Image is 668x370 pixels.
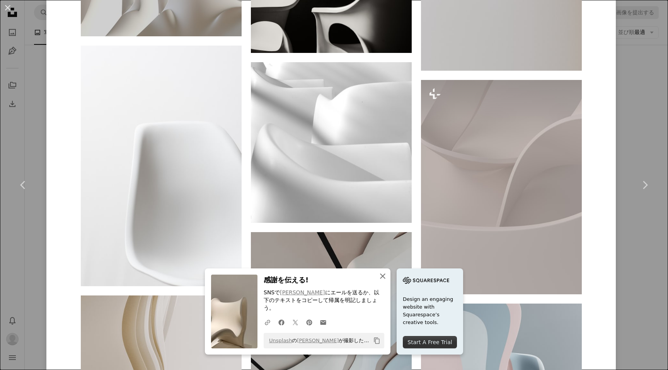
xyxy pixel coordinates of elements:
[81,46,242,286] img: 白い表面に白いプラスチック容器
[264,275,384,286] h3: 感謝を伝える!
[421,80,582,294] img: エッジが湾曲した白いオブジェクトのクローズアップ
[403,336,457,348] div: Start A Free Trial
[265,334,370,347] span: の が撮影した写真
[421,353,582,360] a: 白い椅子と白いクッション
[251,62,412,223] img: 湾曲した壁の白黒写真
[264,289,384,312] p: SNSで にエールを送るか、以下のテキストをコピーして帰属を明記しましょう。
[288,314,302,330] a: Twitterでシェアする
[622,148,668,222] a: 次へ
[297,338,339,343] a: [PERSON_NAME]
[251,139,412,146] a: 湾曲した壁の白黒写真
[302,314,316,330] a: Pinterestでシェアする
[280,289,325,295] a: [PERSON_NAME]
[316,314,330,330] a: Eメールでシェアする
[274,314,288,330] a: Facebookでシェアする
[403,295,457,326] span: Design an engaging website with Squarespace’s creative tools.
[421,183,582,190] a: エッジが湾曲した白いオブジェクトのクローズアップ
[370,334,383,347] button: クリップボードにコピーする
[269,338,292,343] a: Unsplash
[397,268,463,355] a: Design an engaging website with Squarespace’s creative tools.Start A Free Trial
[403,275,449,286] img: file-1705255347840-230a6ab5bca9image
[81,162,242,169] a: 白い表面に白いプラスチック容器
